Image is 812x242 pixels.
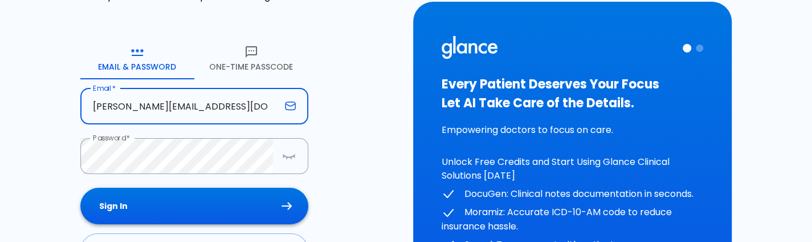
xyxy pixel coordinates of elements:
p: Empowering doctors to focus on care. [442,123,704,137]
h3: Every Patient Deserves Your Focus Let AI Take Care of the Details. [442,75,704,112]
button: One-Time Passcode [194,38,308,79]
label: Email [93,83,116,93]
button: Sign In [80,188,308,225]
p: DocuGen: Clinical notes documentation in seconds. [442,187,704,201]
p: Moramiz: Accurate ICD-10-AM code to reduce insurance hassle. [442,205,704,233]
button: Email & Password [80,38,194,79]
p: Unlock Free Credits and Start Using Glance Clinical Solutions [DATE] [442,155,704,183]
input: dr.ahmed@clinic.com [80,88,280,124]
label: Password [93,133,130,143]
